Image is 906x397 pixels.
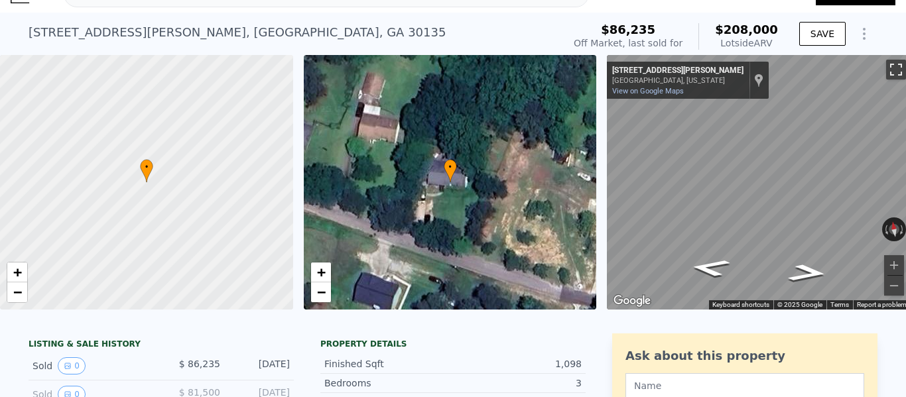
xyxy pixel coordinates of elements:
div: Lotside ARV [715,36,778,50]
div: LISTING & SALE HISTORY [29,339,294,352]
div: [STREET_ADDRESS][PERSON_NAME] [612,66,744,76]
div: 1,098 [453,357,582,370]
div: Sold [32,357,151,374]
path: Go East, Dorris Cir [771,260,844,286]
div: Finished Sqft [324,357,453,370]
div: Off Market, last sold for [574,36,682,50]
span: + [13,264,22,280]
div: [GEOGRAPHIC_DATA], [US_STATE] [612,76,744,85]
div: Bedrooms [324,376,453,390]
a: Show location on map [754,73,763,87]
div: Ask about this property [625,347,864,365]
span: $86,235 [601,23,655,36]
img: Google [610,292,654,310]
button: Reset the view [887,217,901,242]
span: • [140,161,153,173]
a: Zoom out [311,282,331,302]
button: Zoom in [884,255,904,275]
button: Toggle fullscreen view [886,60,906,80]
span: − [13,284,22,300]
span: © 2025 Google [777,301,822,308]
button: Rotate clockwise [899,217,906,241]
div: 3 [453,376,582,390]
a: View on Google Maps [612,87,684,95]
span: • [444,161,457,173]
button: Show Options [851,21,877,47]
a: Open this area in Google Maps (opens a new window) [610,292,654,310]
div: • [140,159,153,182]
span: $208,000 [715,23,778,36]
div: • [444,159,457,182]
button: Zoom out [884,276,904,296]
span: − [316,284,325,300]
a: Zoom out [7,282,27,302]
div: [DATE] [231,357,290,374]
span: + [316,264,325,280]
button: View historical data [58,357,86,374]
div: Property details [320,339,586,349]
button: SAVE [799,22,846,46]
div: [STREET_ADDRESS][PERSON_NAME] , [GEOGRAPHIC_DATA] , GA 30135 [29,23,446,42]
path: Go West, Dorris Cir [673,255,747,280]
a: Terms [830,301,849,308]
button: Keyboard shortcuts [712,300,769,310]
a: Zoom in [311,262,331,282]
span: $ 86,235 [179,359,220,369]
a: Zoom in [7,262,27,282]
button: Rotate counterclockwise [882,217,889,241]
